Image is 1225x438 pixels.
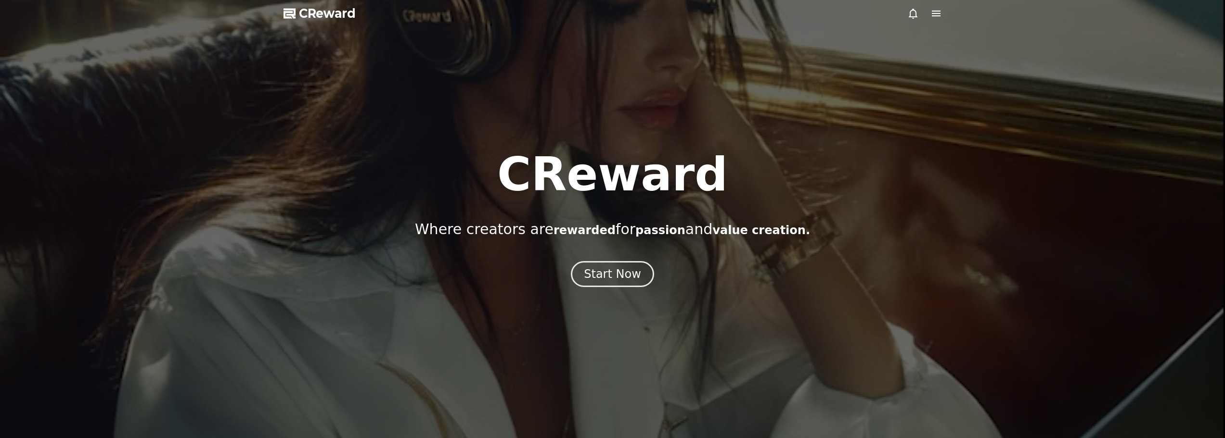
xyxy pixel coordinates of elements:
span: rewarded [554,224,616,237]
a: Start Now [571,271,654,280]
span: CReward [299,6,356,21]
a: CReward [284,6,356,21]
span: value creation. [712,224,810,237]
div: Start Now [584,266,641,282]
h1: CReward [497,151,728,198]
p: Where creators are for and [415,221,810,238]
button: Start Now [571,261,654,287]
span: passion [635,224,685,237]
